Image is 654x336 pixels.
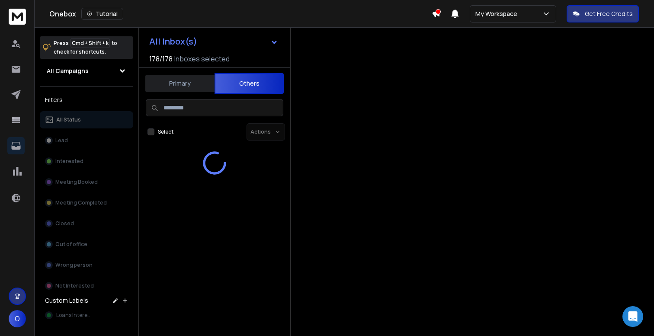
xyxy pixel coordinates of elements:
[71,38,110,48] span: Cmd + Shift + k
[174,54,230,64] h3: Inboxes selected
[81,8,123,20] button: Tutorial
[215,73,284,94] button: Others
[9,310,26,327] button: O
[40,94,133,106] h3: Filters
[145,74,215,93] button: Primary
[40,62,133,80] button: All Campaigns
[622,306,643,327] div: Open Intercom Messenger
[149,37,197,46] h1: All Inbox(s)
[585,10,633,18] p: Get Free Credits
[475,10,521,18] p: My Workspace
[142,33,285,50] button: All Inbox(s)
[49,8,432,20] div: Onebox
[54,39,117,56] p: Press to check for shortcuts.
[47,67,89,75] h1: All Campaigns
[158,128,173,135] label: Select
[567,5,639,22] button: Get Free Credits
[45,296,88,305] h3: Custom Labels
[149,54,173,64] span: 178 / 178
